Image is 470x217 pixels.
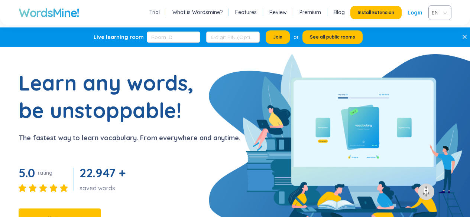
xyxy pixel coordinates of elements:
[294,33,299,41] div: or
[299,9,321,16] a: Premium
[19,69,204,124] h1: Learn any words, be unstoppable!
[273,34,282,40] span: Join
[80,184,128,192] div: saved words
[432,7,445,18] span: VIE
[302,30,363,44] button: See all public rooms
[19,165,35,180] span: 5.0
[147,32,200,43] input: Room ID
[420,186,432,198] img: to top
[350,6,402,19] button: Install Extension
[310,34,355,40] span: See all public rooms
[334,9,345,16] a: Blog
[358,10,394,16] span: Install Extension
[408,6,422,19] a: Login
[80,165,125,180] span: 22.947 +
[269,9,287,16] a: Review
[19,133,240,143] p: The fastest way to learn vocabulary. From everywhere and anytime.
[38,169,52,177] div: rating
[235,9,257,16] a: Features
[206,32,260,43] input: 6-digit PIN (Optional)
[94,33,144,41] div: Live learning room
[266,30,290,44] button: Join
[172,9,223,16] a: What is Wordsmine?
[19,5,79,20] a: WordsMine!
[149,9,160,16] a: Trial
